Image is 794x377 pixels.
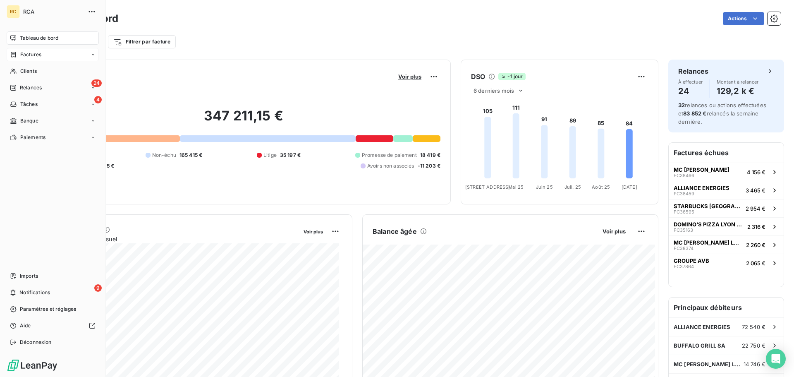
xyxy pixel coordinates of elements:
[678,102,766,125] span: relances ou actions effectuées et relancés la semaine dernière.
[746,242,765,248] span: 2 260 €
[301,228,325,235] button: Voir plus
[669,298,784,317] h6: Principaux débiteurs
[498,73,525,80] span: -1 jour
[678,84,703,98] h4: 24
[94,284,102,292] span: 9
[108,35,176,48] button: Filtrer par facture
[742,324,765,330] span: 72 540 €
[622,184,637,190] tspan: [DATE]
[7,319,99,332] a: Aide
[674,264,694,269] span: FC37864
[717,84,759,98] h4: 129,2 k €
[674,246,694,251] span: FC38374
[717,79,759,84] span: Montant à relancer
[669,235,784,254] button: MC [PERSON_NAME] LA SALLE [GEOGRAPHIC_DATA] CDPF DUFC383742 260 €
[747,169,765,175] span: 4 156 €
[280,151,301,159] span: 35 197 €
[669,254,784,272] button: GROUPE AVBFC378642 065 €
[746,205,765,212] span: 2 954 €
[20,134,45,141] span: Paiements
[373,226,417,236] h6: Balance âgée
[669,199,784,217] button: STARBUCKS [GEOGRAPHIC_DATA]FC365952 954 €
[678,102,685,108] span: 32
[7,359,58,372] img: Logo LeanPay
[304,229,323,235] span: Voir plus
[20,101,38,108] span: Tâches
[674,342,725,349] span: BUFFALO GRILL SA
[19,289,50,296] span: Notifications
[603,228,626,235] span: Voir plus
[746,187,765,194] span: 3 465 €
[744,361,765,367] span: 14 746 €
[678,79,703,84] span: À effectuer
[398,73,421,80] span: Voir plus
[152,151,176,159] span: Non-échu
[674,361,744,367] span: MC [PERSON_NAME] LA RICAMARIE
[536,184,553,190] tspan: Juin 25
[742,342,765,349] span: 22 750 €
[20,67,37,75] span: Clients
[20,305,76,313] span: Paramètres et réglages
[564,184,581,190] tspan: Juil. 25
[669,143,784,163] h6: Factures échues
[474,87,514,94] span: 6 derniers mois
[471,72,485,82] h6: DSO
[723,12,764,25] button: Actions
[20,322,31,329] span: Aide
[674,228,693,233] span: FC35163
[91,79,102,87] span: 24
[396,73,424,80] button: Voir plus
[674,257,709,264] span: GROUPE AVB
[746,260,765,267] span: 2 065 €
[600,228,628,235] button: Voir plus
[683,110,706,117] span: 83 852 €
[674,203,742,209] span: STARBUCKS [GEOGRAPHIC_DATA]
[23,8,83,15] span: RCA
[20,84,42,91] span: Relances
[674,185,729,191] span: ALLIANCE ENERGIES
[669,217,784,235] button: DOMINO'S PIZZA LYON 8 MERMOZFC351632 316 €
[20,339,52,346] span: Déconnexion
[465,184,510,190] tspan: [STREET_ADDRESS]
[7,5,20,18] div: RC
[674,173,694,178] span: FC38466
[674,239,743,246] span: MC [PERSON_NAME] LA SALLE [GEOGRAPHIC_DATA] CDPF DU
[678,66,708,76] h6: Relances
[179,151,202,159] span: 165 415 €
[47,108,440,132] h2: 347 211,15 €
[20,272,38,280] span: Imports
[674,221,744,228] span: DOMINO'S PIZZA LYON 8 MERMOZ
[674,166,729,173] span: MC [PERSON_NAME]
[20,34,58,42] span: Tableau de bord
[669,163,784,181] button: MC [PERSON_NAME]FC384664 156 €
[508,184,524,190] tspan: Mai 25
[418,162,440,170] span: -11 203 €
[766,349,786,369] div: Open Intercom Messenger
[367,162,414,170] span: Avoirs non associés
[592,184,610,190] tspan: Août 25
[20,117,38,125] span: Banque
[674,209,694,214] span: FC36595
[47,235,298,243] span: Chiffre d'affaires mensuel
[20,51,41,58] span: Factures
[94,96,102,103] span: 4
[674,191,694,196] span: FC38459
[420,151,440,159] span: 18 419 €
[669,181,784,199] button: ALLIANCE ENERGIESFC384593 465 €
[674,324,731,330] span: ALLIANCE ENERGIES
[362,151,417,159] span: Promesse de paiement
[747,223,765,230] span: 2 316 €
[263,151,277,159] span: Litige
